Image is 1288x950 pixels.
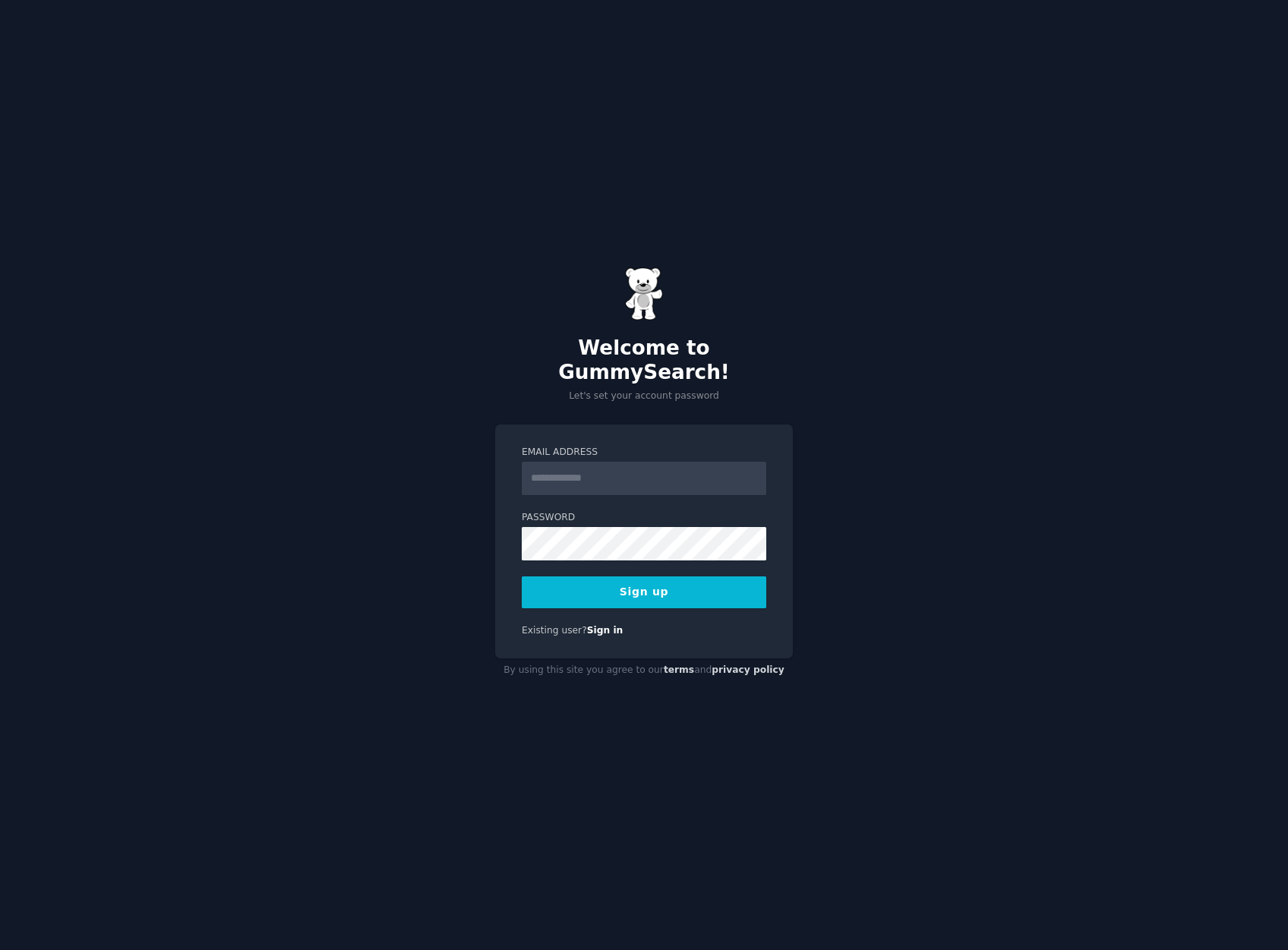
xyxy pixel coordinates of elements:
div: By using this site you agree to our and [495,658,793,683]
label: Email Address [522,446,766,459]
a: terms [664,664,694,675]
span: Existing user? [522,625,587,636]
h2: Welcome to GummySearch! [495,336,793,384]
button: Sign up [522,576,766,608]
p: Let's set your account password [495,390,793,403]
img: Gummy Bear [625,267,663,320]
a: Sign in [587,625,623,636]
a: privacy policy [712,664,784,675]
label: Password [522,511,766,525]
